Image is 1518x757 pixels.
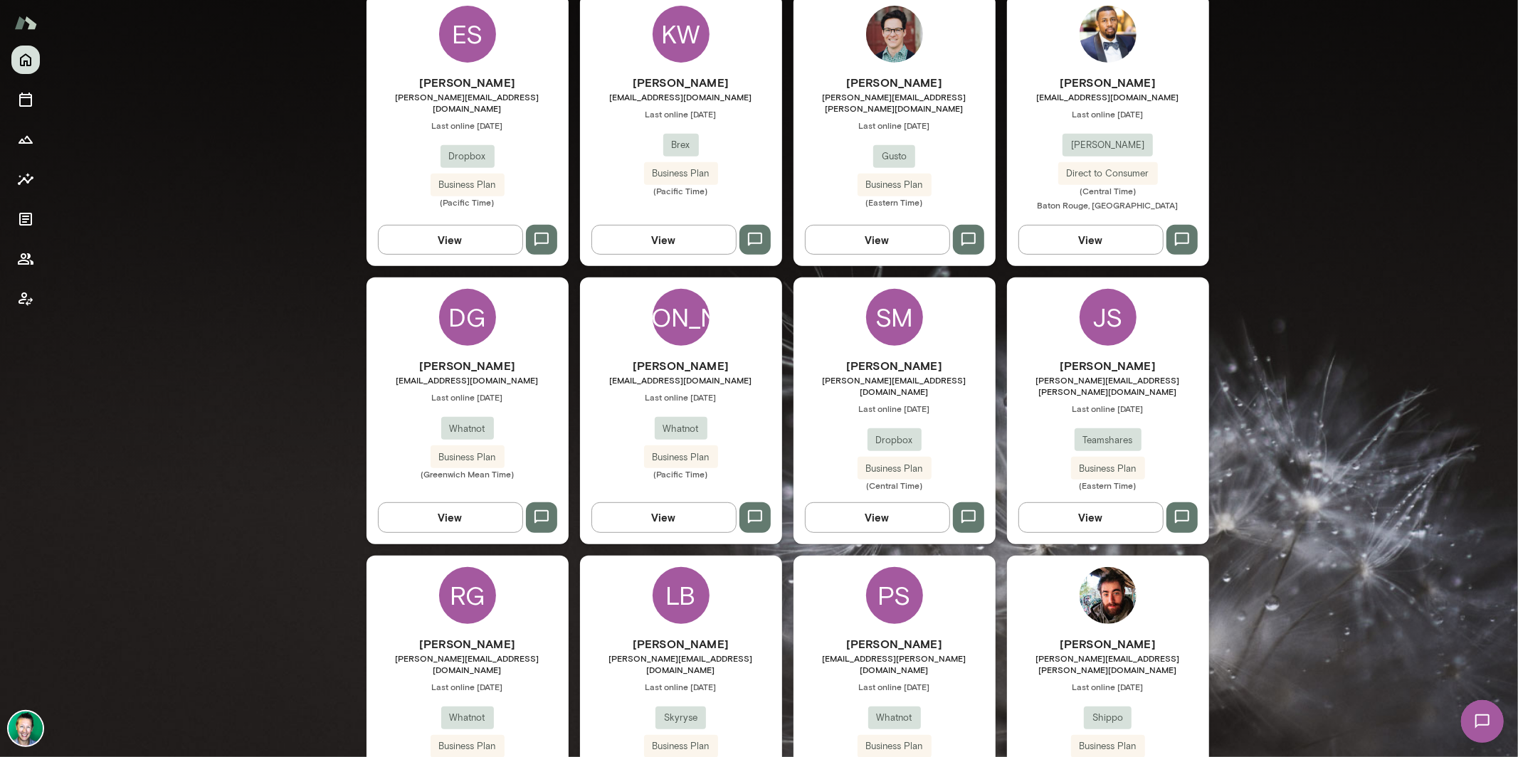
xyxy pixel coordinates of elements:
span: Last online [DATE] [580,108,782,120]
img: Brian Lawrence [9,711,43,746]
span: [EMAIL_ADDRESS][DOMAIN_NAME] [1007,91,1209,102]
span: Last online [DATE] [794,403,996,414]
span: Business Plan [858,739,932,753]
span: [PERSON_NAME][EMAIL_ADDRESS][PERSON_NAME][DOMAIN_NAME] [1007,374,1209,397]
button: Client app [11,285,40,313]
h6: [PERSON_NAME] [794,74,996,91]
span: Business Plan [644,166,718,181]
span: (Pacific Time) [367,196,569,208]
span: Last online [DATE] [367,391,569,403]
span: Business Plan [858,462,932,476]
div: SM [866,289,923,346]
span: Brex [663,138,699,152]
button: View [1018,225,1164,255]
span: [PERSON_NAME][EMAIL_ADDRESS][PERSON_NAME][DOMAIN_NAME] [794,91,996,114]
div: RG [439,567,496,624]
button: Home [11,46,40,74]
span: Last online [DATE] [1007,403,1209,414]
span: (Pacific Time) [580,185,782,196]
span: Last online [DATE] [794,681,996,692]
span: [EMAIL_ADDRESS][DOMAIN_NAME] [367,374,569,386]
button: View [591,225,737,255]
span: Last online [DATE] [580,681,782,692]
span: Last online [DATE] [367,681,569,692]
button: View [378,502,523,532]
span: Whatnot [868,711,921,725]
h6: [PERSON_NAME] [367,635,569,652]
span: [PERSON_NAME] [1063,138,1153,152]
span: Business Plan [431,739,505,753]
span: (Central Time) [794,480,996,491]
span: Business Plan [858,178,932,192]
div: KW [653,6,710,63]
span: Direct to Consumer [1058,166,1158,181]
img: Daniel Flynn [866,6,923,63]
h6: [PERSON_NAME] [367,357,569,374]
h6: [PERSON_NAME] [794,635,996,652]
span: Whatnot [655,422,707,436]
h6: [PERSON_NAME] [794,357,996,374]
span: (Eastern Time) [794,196,996,208]
span: [PERSON_NAME][EMAIL_ADDRESS][DOMAIN_NAME] [580,652,782,675]
span: Baton Rouge, [GEOGRAPHIC_DATA] [1038,200,1179,210]
button: View [805,225,950,255]
div: PS [866,567,923,624]
h6: [PERSON_NAME] [1007,74,1209,91]
span: (Greenwich Mean Time) [367,468,569,480]
span: Business Plan [431,450,505,465]
span: Business Plan [644,739,718,753]
button: View [378,225,523,255]
span: [PERSON_NAME][EMAIL_ADDRESS][DOMAIN_NAME] [367,91,569,114]
h6: [PERSON_NAME] [367,74,569,91]
img: Mento [14,9,37,36]
span: Last online [DATE] [794,120,996,131]
span: Dropbox [868,433,922,448]
span: Whatnot [441,422,494,436]
span: Last online [DATE] [367,120,569,131]
span: Last online [DATE] [1007,108,1209,120]
span: Business Plan [1071,739,1145,753]
div: ES [439,6,496,63]
span: (Eastern Time) [1007,480,1209,491]
span: Shippo [1084,711,1132,725]
span: Business Plan [644,450,718,465]
span: Skyryse [655,711,706,725]
h6: [PERSON_NAME] [1007,357,1209,374]
span: [PERSON_NAME][EMAIL_ADDRESS][PERSON_NAME][DOMAIN_NAME] [1007,652,1209,675]
span: Business Plan [1071,462,1145,476]
h6: [PERSON_NAME] [580,357,782,374]
span: Last online [DATE] [1007,681,1209,692]
button: Insights [11,165,40,194]
span: Last online [DATE] [580,391,782,403]
div: JS [1080,289,1137,346]
span: [EMAIL_ADDRESS][DOMAIN_NAME] [580,374,782,386]
span: Teamshares [1075,433,1142,448]
button: Members [11,245,40,273]
span: Dropbox [441,149,495,164]
button: View [591,502,737,532]
img: Anthony Buchanan [1080,6,1137,63]
span: (Central Time) [1007,185,1209,196]
h6: [PERSON_NAME] [1007,635,1209,652]
span: [EMAIL_ADDRESS][PERSON_NAME][DOMAIN_NAME] [794,652,996,675]
h6: [PERSON_NAME] [580,635,782,652]
button: View [805,502,950,532]
div: DG [439,289,496,346]
div: [PERSON_NAME] [653,289,710,346]
span: [PERSON_NAME][EMAIL_ADDRESS][DOMAIN_NAME] [367,652,569,675]
button: Sessions [11,85,40,114]
span: Gusto [873,149,915,164]
span: Whatnot [441,711,494,725]
div: LB [653,567,710,624]
button: View [1018,502,1164,532]
button: Documents [11,205,40,233]
button: Growth Plan [11,125,40,154]
span: [PERSON_NAME][EMAIL_ADDRESS][DOMAIN_NAME] [794,374,996,397]
span: [EMAIL_ADDRESS][DOMAIN_NAME] [580,91,782,102]
img: Michael Musslewhite [1080,567,1137,624]
span: Business Plan [431,178,505,192]
span: (Pacific Time) [580,468,782,480]
h6: [PERSON_NAME] [580,74,782,91]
